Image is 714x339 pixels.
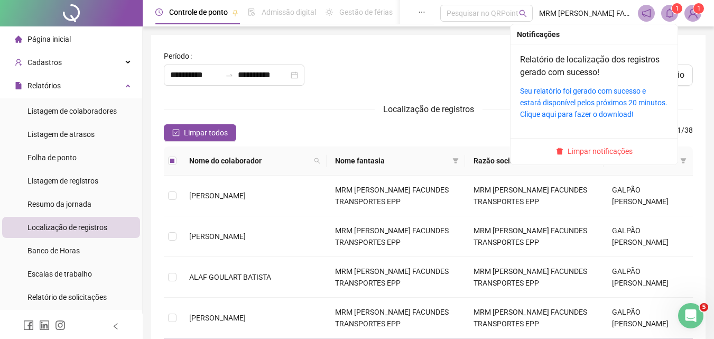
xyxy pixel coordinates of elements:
td: GALPÃO [PERSON_NAME] [604,176,693,216]
span: 5 [700,303,708,311]
span: Página inicial [27,35,71,43]
span: search [519,10,527,17]
td: MRM [PERSON_NAME] FACUNDES TRANSPORTES EPP [327,176,465,216]
span: swap-right [225,71,234,79]
span: 1 [675,5,679,12]
a: Relatório de localização dos registros gerado com sucesso! [520,54,660,77]
span: Limpar todos [184,127,228,139]
td: MRM [PERSON_NAME] FACUNDES TRANSPORTES EPP [465,257,604,298]
td: GALPÃO [PERSON_NAME] [604,257,693,298]
span: notification [642,8,651,18]
span: 1 [697,5,701,12]
span: Localização de registros [27,223,107,232]
span: sun [326,8,333,16]
div: Notificações [517,29,671,40]
span: [PERSON_NAME] [189,191,246,200]
span: Admissão digital [262,8,316,16]
span: Relatórios [27,81,61,90]
span: ALAF GOULART BATISTA [189,273,271,281]
span: check-square [172,129,180,136]
span: [PERSON_NAME] [189,232,246,241]
td: MRM [PERSON_NAME] FACUNDES TRANSPORTES EPP [327,257,465,298]
span: search [312,153,322,169]
span: Localização de registros [383,104,474,114]
span: Controle de ponto [169,8,228,16]
span: bell [665,8,674,18]
span: facebook [23,320,34,331]
span: search [314,158,320,164]
td: MRM [PERSON_NAME] FACUNDES TRANSPORTES EPP [465,298,604,338]
span: user-add [15,59,22,66]
span: to [225,71,234,79]
span: filter [452,158,459,164]
span: Razão social [474,155,587,167]
span: Relatório de solicitações [27,293,107,301]
span: Nome fantasia [335,155,448,167]
td: MRM [PERSON_NAME] FACUNDES TRANSPORTES EPP [465,216,604,257]
span: Cadastros [27,58,62,67]
span: Banco de Horas [27,246,80,255]
sup: Atualize o seu contato no menu Meus Dados [693,3,704,14]
span: instagram [55,320,66,331]
button: Limpar todos [164,124,236,141]
span: filter [450,153,461,169]
span: Período [164,50,189,62]
span: home [15,35,22,43]
td: MRM [PERSON_NAME] FACUNDES TRANSPORTES EPP [327,216,465,257]
span: linkedin [39,320,50,331]
sup: 1 [672,3,682,14]
span: filter [678,153,689,169]
span: delete [556,148,563,155]
span: MRM [PERSON_NAME] FACUNDES TRANSPORTES EPP [539,7,632,19]
span: Resumo da jornada [27,200,91,208]
span: Nome do colaborador [189,155,310,167]
span: left [112,323,119,330]
span: clock-circle [155,8,163,16]
span: Limpar notificações [568,145,633,157]
span: [PERSON_NAME] [189,314,246,322]
td: GALPÃO [PERSON_NAME] [604,216,693,257]
span: file-done [248,8,255,16]
span: pushpin [232,10,238,16]
span: Listagem de colaboradores [27,107,117,115]
span: file [15,82,22,89]
td: GALPÃO [PERSON_NAME] [604,298,693,338]
span: Gestão de férias [339,8,393,16]
span: filter [680,158,687,164]
span: Folha de ponto [27,153,77,162]
span: Escalas de trabalho [27,270,92,278]
img: 2823 [685,5,701,21]
span: Listagem de atrasos [27,130,95,139]
iframe: Intercom live chat [678,303,703,328]
a: Seu relatório foi gerado com sucesso e estará disponível pelos próximos 20 minutos. Clique aqui p... [520,87,667,118]
button: Limpar notificações [552,145,637,158]
td: MRM [PERSON_NAME] FACUNDES TRANSPORTES EPP [327,298,465,338]
span: Listagem de registros [27,177,98,185]
span: ellipsis [418,8,425,16]
td: MRM [PERSON_NAME] FACUNDES TRANSPORTES EPP [465,176,604,216]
